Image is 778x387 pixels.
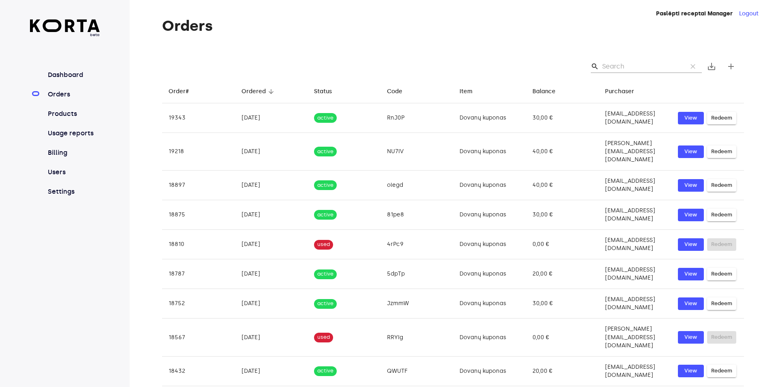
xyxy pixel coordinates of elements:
[598,319,671,356] td: [PERSON_NAME][EMAIL_ADDRESS][DOMAIN_NAME]
[314,300,337,308] span: active
[46,148,100,158] a: Billing
[314,87,332,96] div: Status
[314,114,337,122] span: active
[526,200,599,230] td: 30,00 €
[235,230,308,259] td: [DATE]
[707,145,736,158] button: Redeem
[656,10,733,17] strong: Paslėpti receptai Manager
[162,200,235,230] td: 18875
[711,147,732,156] span: Redeem
[30,19,100,32] img: Korta
[30,32,100,38] span: beta
[707,297,736,310] button: Redeem
[532,87,566,96] span: Balance
[162,133,235,171] td: 19218
[682,147,700,156] span: View
[314,182,337,189] span: active
[387,87,413,96] span: Code
[453,200,526,230] td: Dovanų kuponas
[678,145,704,158] a: View
[598,103,671,133] td: [EMAIL_ADDRESS][DOMAIN_NAME]
[702,57,721,76] button: Export
[235,356,308,386] td: [DATE]
[235,103,308,133] td: [DATE]
[711,210,732,220] span: Redeem
[739,10,759,18] button: Logout
[30,19,100,38] a: beta
[726,62,736,71] span: add
[314,270,337,278] span: active
[314,241,333,248] span: used
[453,289,526,319] td: Dovanų kuponas
[162,289,235,319] td: 18752
[707,268,736,280] button: Redeem
[162,230,235,259] td: 18810
[526,230,599,259] td: 0,00 €
[162,319,235,356] td: 18567
[314,148,337,156] span: active
[682,269,700,279] span: View
[711,181,732,190] span: Redeem
[678,179,704,192] button: View
[453,103,526,133] td: Dovanų kuponas
[46,109,100,119] a: Products
[380,200,453,230] td: 81pe8
[46,187,100,197] a: Settings
[591,62,599,71] span: Search
[526,133,599,171] td: 40,00 €
[380,171,453,200] td: olegd
[682,240,700,249] span: View
[711,269,732,279] span: Redeem
[526,289,599,319] td: 30,00 €
[314,367,337,375] span: active
[453,133,526,171] td: Dovanų kuponas
[532,87,556,96] div: Balance
[235,319,308,356] td: [DATE]
[707,62,716,71] span: save_alt
[46,167,100,177] a: Users
[711,366,732,376] span: Redeem
[162,18,744,34] h1: Orders
[526,171,599,200] td: 40,00 €
[678,238,704,251] button: View
[46,128,100,138] a: Usage reports
[678,112,704,124] button: View
[162,103,235,133] td: 19343
[267,88,275,95] span: arrow_downward
[526,103,599,133] td: 30,00 €
[387,87,402,96] div: Code
[380,103,453,133] td: RnJ0P
[169,87,199,96] span: Order#
[605,87,634,96] div: Purchaser
[314,211,337,219] span: active
[314,334,333,341] span: used
[602,60,681,73] input: Search
[460,87,472,96] div: Item
[707,112,736,124] button: Redeem
[453,319,526,356] td: Dovanų kuponas
[711,299,732,308] span: Redeem
[678,268,704,280] a: View
[678,297,704,310] button: View
[678,365,704,377] a: View
[380,356,453,386] td: QWUTF
[453,356,526,386] td: Dovanų kuponas
[598,200,671,230] td: [EMAIL_ADDRESS][DOMAIN_NAME]
[526,356,599,386] td: 20,00 €
[453,259,526,289] td: Dovanų kuponas
[526,259,599,289] td: 20,00 €
[242,87,276,96] span: Ordered
[46,90,100,99] a: Orders
[678,331,704,344] a: View
[605,87,645,96] span: Purchaser
[711,113,732,123] span: Redeem
[380,289,453,319] td: JzmmW
[46,70,100,80] a: Dashboard
[235,133,308,171] td: [DATE]
[678,209,704,221] button: View
[162,259,235,289] td: 18787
